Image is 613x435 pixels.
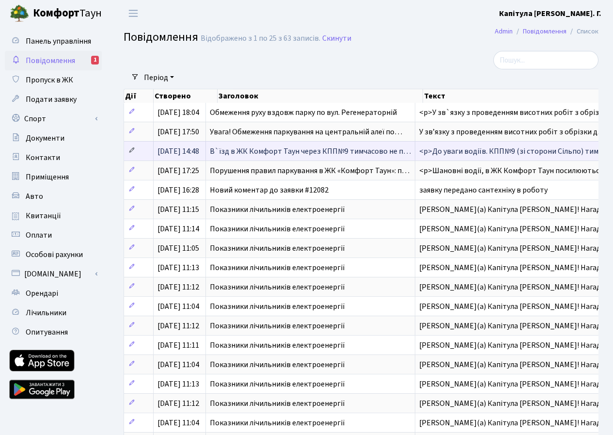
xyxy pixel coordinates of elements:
[157,359,199,370] span: [DATE] 11:04
[499,8,601,19] a: Капітула [PERSON_NAME]. Г.
[419,185,548,195] span: заявку передано сантехніку в роботу
[419,301,612,312] span: [PERSON_NAME](а) Капітула [PERSON_NAME]! Нагаду…
[210,418,345,428] span: Показники лічильників електроенергії
[210,359,345,370] span: Показники лічильників електроенергії
[5,51,102,70] a: Повідомлення1
[157,224,199,234] span: [DATE] 11:14
[210,165,409,176] span: Порушення правил паркування в ЖК «Комфорт Таун»: п…
[157,301,199,312] span: [DATE] 11:04
[5,187,102,206] a: Авто
[322,34,351,43] a: Скинути
[210,282,345,292] span: Показники лічильників електроенергії
[419,398,612,409] span: [PERSON_NAME](а) Капітула [PERSON_NAME]! Нагаду…
[157,379,199,389] span: [DATE] 11:13
[419,224,612,234] span: [PERSON_NAME](а) Капітула [PERSON_NAME]! Нагаду…
[157,262,199,273] span: [DATE] 11:13
[210,146,411,157] span: В`їзд в ЖК Комфорт Таун через КПП№9 тимчасово не п…
[419,321,612,331] span: [PERSON_NAME](а) Капітула [PERSON_NAME]! Нагаду…
[218,89,423,103] th: Заголовок
[5,303,102,322] a: Лічильники
[419,340,612,351] span: [PERSON_NAME](а) Капітула [PERSON_NAME]! Нагаду…
[419,282,612,292] span: [PERSON_NAME](а) Капітула [PERSON_NAME]! Нагаду…
[157,243,199,254] span: [DATE] 11:05
[523,26,566,36] a: Повідомлення
[157,398,199,409] span: [DATE] 11:12
[480,21,613,42] nav: breadcrumb
[26,210,61,221] span: Квитанції
[10,4,29,23] img: logo.png
[419,418,612,428] span: [PERSON_NAME](а) Капітула [PERSON_NAME]! Нагаду…
[5,245,102,264] a: Особові рахунки
[26,152,60,163] span: Контакти
[91,56,99,64] div: 1
[157,340,199,351] span: [DATE] 11:11
[210,107,397,118] span: Обмеження руху вздовж парку по вул. Регенераторній
[210,224,345,234] span: Показники лічильників електроенергії
[26,75,73,85] span: Пропуск в ЖК
[419,127,605,137] span: У звʼязку з проведенням висотних робіт з обрізки д…
[157,127,199,137] span: [DATE] 17:50
[5,167,102,187] a: Приміщення
[5,109,102,129] a: Спорт
[124,89,154,103] th: Дії
[157,418,199,428] span: [DATE] 11:04
[201,34,320,43] div: Відображено з 1 по 25 з 63 записів.
[5,70,102,90] a: Пропуск в ЖК
[157,185,199,195] span: [DATE] 16:28
[210,321,345,331] span: Показники лічильників електроенергії
[419,146,610,157] span: <p>До уваги водіїв. КПП№9 (зі сторони Сільпо) тимч…
[157,204,199,215] span: [DATE] 11:15
[157,107,199,118] span: [DATE] 18:04
[210,398,345,409] span: Показники лічильників електроенергії
[495,26,513,36] a: Admin
[140,69,178,86] a: Період
[210,301,345,312] span: Показники лічильників електроенергії
[26,172,69,182] span: Приміщення
[5,32,102,51] a: Панель управління
[5,206,102,226] a: Квитанції
[419,243,612,254] span: [PERSON_NAME](а) Капітула [PERSON_NAME]! Нагаду…
[157,165,199,176] span: [DATE] 17:25
[26,191,43,202] span: Авто
[26,94,77,105] span: Подати заявку
[210,185,329,195] span: Новий коментар до заявки #12082
[566,26,598,37] li: Список
[5,90,102,109] a: Подати заявку
[157,146,199,157] span: [DATE] 14:48
[419,204,612,215] span: [PERSON_NAME](а) Капітула [PERSON_NAME]! Нагаду…
[157,321,199,331] span: [DATE] 11:12
[124,29,198,46] span: Повідомлення
[26,55,75,66] span: Повідомлення
[5,226,102,245] a: Оплати
[419,262,612,273] span: [PERSON_NAME](а) Капітула [PERSON_NAME]! Нагаду…
[26,249,83,260] span: Особові рахунки
[419,107,611,118] span: <p>У зв`язку з проведенням висотних робіт з обрізк…
[154,89,218,103] th: Створено
[5,322,102,342] a: Опитування
[210,340,345,351] span: Показники лічильників електроенергії
[5,284,102,303] a: Орендарі
[26,230,52,241] span: Оплати
[5,264,102,284] a: [DOMAIN_NAME]
[210,379,345,389] span: Показники лічильників електроенергії
[419,379,612,389] span: [PERSON_NAME](а) Капітула [PERSON_NAME]! Нагаду…
[33,5,102,22] span: Таун
[33,5,79,21] b: Комфорт
[419,359,612,370] span: [PERSON_NAME](а) Капітула [PERSON_NAME]! Нагаду…
[26,288,58,299] span: Орендарі
[157,282,199,292] span: [DATE] 11:12
[26,133,64,144] span: Документи
[493,51,598,69] input: Пошук...
[5,148,102,167] a: Контакти
[26,327,68,338] span: Опитування
[210,204,345,215] span: Показники лічильників електроенергії
[210,262,345,273] span: Показники лічильників електроенергії
[121,5,145,21] button: Переключити навігацію
[210,127,402,137] span: Увага! Обмеження паркування на центральній алеї по…
[5,129,102,148] a: Документи
[210,243,345,254] span: Показники лічильників електроенергії
[26,307,66,318] span: Лічильники
[26,36,91,47] span: Панель управління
